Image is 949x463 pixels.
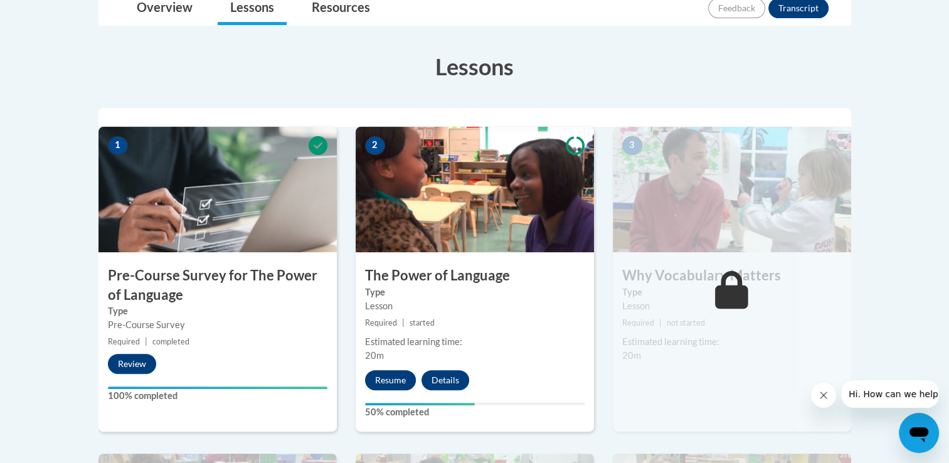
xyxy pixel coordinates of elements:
[365,335,585,349] div: Estimated learning time:
[356,127,594,252] img: Course Image
[613,127,851,252] img: Course Image
[622,136,642,155] span: 3
[98,51,851,82] h3: Lessons
[421,370,469,390] button: Details
[365,285,585,299] label: Type
[108,304,327,318] label: Type
[145,337,147,346] span: |
[622,335,842,349] div: Estimated learning time:
[108,337,140,346] span: Required
[841,380,939,408] iframe: Message from company
[108,354,156,374] button: Review
[811,383,836,408] iframe: Close message
[899,413,939,453] iframe: Button to launch messaging window
[365,403,475,405] div: Your progress
[365,318,397,327] span: Required
[108,318,327,332] div: Pre-Course Survey
[365,370,416,390] button: Resume
[613,266,851,285] h3: Why Vocabulary Matters
[659,318,662,327] span: |
[622,285,842,299] label: Type
[365,350,384,361] span: 20m
[98,127,337,252] img: Course Image
[8,9,102,19] span: Hi. How can we help?
[108,386,327,389] div: Your progress
[356,266,594,285] h3: The Power of Language
[622,318,654,327] span: Required
[365,299,585,313] div: Lesson
[98,266,337,305] h3: Pre-Course Survey for The Power of Language
[152,337,189,346] span: completed
[622,350,641,361] span: 20m
[402,318,405,327] span: |
[622,299,842,313] div: Lesson
[667,318,705,327] span: not started
[365,136,385,155] span: 2
[108,136,128,155] span: 1
[410,318,435,327] span: started
[365,405,585,419] label: 50% completed
[108,389,327,403] label: 100% completed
